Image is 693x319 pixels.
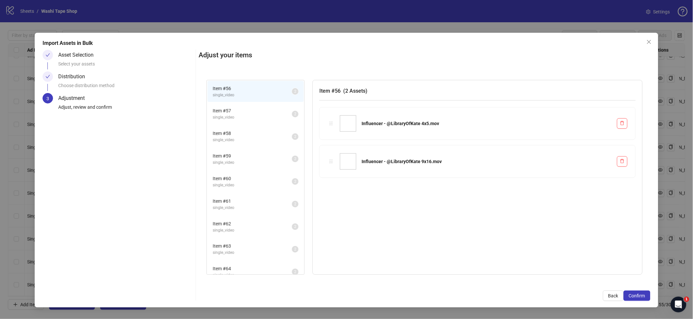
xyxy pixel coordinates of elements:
[340,115,356,132] img: Influencer - @LibraryOfKate 4x5.mov
[620,121,625,125] span: delete
[213,175,292,182] span: Item # 60
[292,269,298,275] sup: 2
[58,50,99,60] div: Asset Selection
[329,121,333,126] span: holder
[319,87,636,95] h3: Item # 56
[294,112,296,116] span: 2
[46,96,49,101] span: 3
[213,182,292,188] span: single_video
[213,205,292,211] span: single_video
[213,265,292,272] span: Item # 64
[328,120,335,127] div: holder
[328,158,335,165] div: holder
[608,293,618,298] span: Back
[213,85,292,92] span: Item # 56
[617,156,628,167] button: Delete
[213,159,292,166] span: single_video
[294,134,296,139] span: 2
[213,107,292,114] span: Item # 57
[294,179,296,184] span: 2
[58,93,90,103] div: Adjustment
[199,50,650,61] h2: Adjust your items
[58,103,193,115] div: Adjust, review and confirm
[213,197,292,205] span: Item # 61
[644,37,654,47] button: Close
[213,220,292,227] span: Item # 62
[294,89,296,94] span: 2
[343,88,367,94] span: ( 2 Assets )
[329,159,333,164] span: holder
[213,152,292,159] span: Item # 59
[292,246,298,253] sup: 2
[294,247,296,252] span: 2
[671,297,686,312] iframe: Intercom live chat
[294,157,296,161] span: 2
[213,92,292,98] span: single_video
[292,223,298,230] sup: 2
[213,137,292,143] span: single_video
[624,291,650,301] button: Confirm
[362,158,612,165] div: Influencer - @LibraryOfKate 9x16.mov
[617,118,628,129] button: Delete
[58,60,193,71] div: Select your assets
[294,202,296,206] span: 2
[213,242,292,250] span: Item # 63
[292,88,298,95] sup: 2
[213,272,292,278] span: single_video
[647,39,652,45] span: close
[603,291,624,301] button: Back
[684,297,689,302] span: 1
[213,130,292,137] span: Item # 58
[292,156,298,162] sup: 2
[292,178,298,185] sup: 2
[45,53,50,57] span: check
[43,39,650,47] div: Import Assets in Bulk
[292,201,298,207] sup: 2
[58,71,90,82] div: Distribution
[629,293,645,298] span: Confirm
[292,111,298,117] sup: 2
[294,224,296,229] span: 2
[213,227,292,234] span: single_video
[45,74,50,79] span: check
[213,250,292,256] span: single_video
[294,270,296,274] span: 2
[620,159,625,163] span: delete
[58,82,193,93] div: Choose distribution method
[340,153,356,170] img: Influencer - @LibraryOfKate 9x16.mov
[213,114,292,121] span: single_video
[362,120,612,127] div: Influencer - @LibraryOfKate 4x5.mov
[292,133,298,140] sup: 2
